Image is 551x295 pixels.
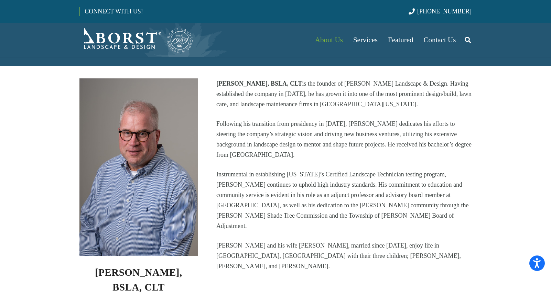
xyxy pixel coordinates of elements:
[409,8,472,15] a: [PHONE_NUMBER]
[419,23,461,57] a: Contact Us
[80,3,148,20] a: CONNECT WITH US!
[216,78,472,109] p: is the founder of [PERSON_NAME] Landscape & Design. Having established the company in [DATE], he ...
[216,240,472,271] p: [PERSON_NAME] and his wife [PERSON_NAME], married since [DATE], enjoy life in [GEOGRAPHIC_DATA], ...
[353,36,378,44] span: Services
[216,80,302,87] strong: [PERSON_NAME], BSLA, CLT
[383,23,418,57] a: Featured
[79,26,194,54] a: Borst-Logo
[424,36,456,44] span: Contact Us
[216,119,472,160] p: Following his transition from presidency in [DATE], [PERSON_NAME] dedicates his efforts to steeri...
[388,36,413,44] span: Featured
[310,23,348,57] a: About Us
[79,78,198,256] img: Mark Borst, founder of Borst Landscape & Design, wearing a blue and white striped shirt, smiling ...
[315,36,343,44] span: About Us
[348,23,383,57] a: Services
[417,8,472,15] span: [PHONE_NUMBER]
[461,31,475,48] a: Search
[95,267,182,293] strong: [PERSON_NAME], BSLA, CLT
[216,169,472,231] p: Instrumental in establishing [US_STATE]’s Certified Landscape Technician testing program, [PERSON...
